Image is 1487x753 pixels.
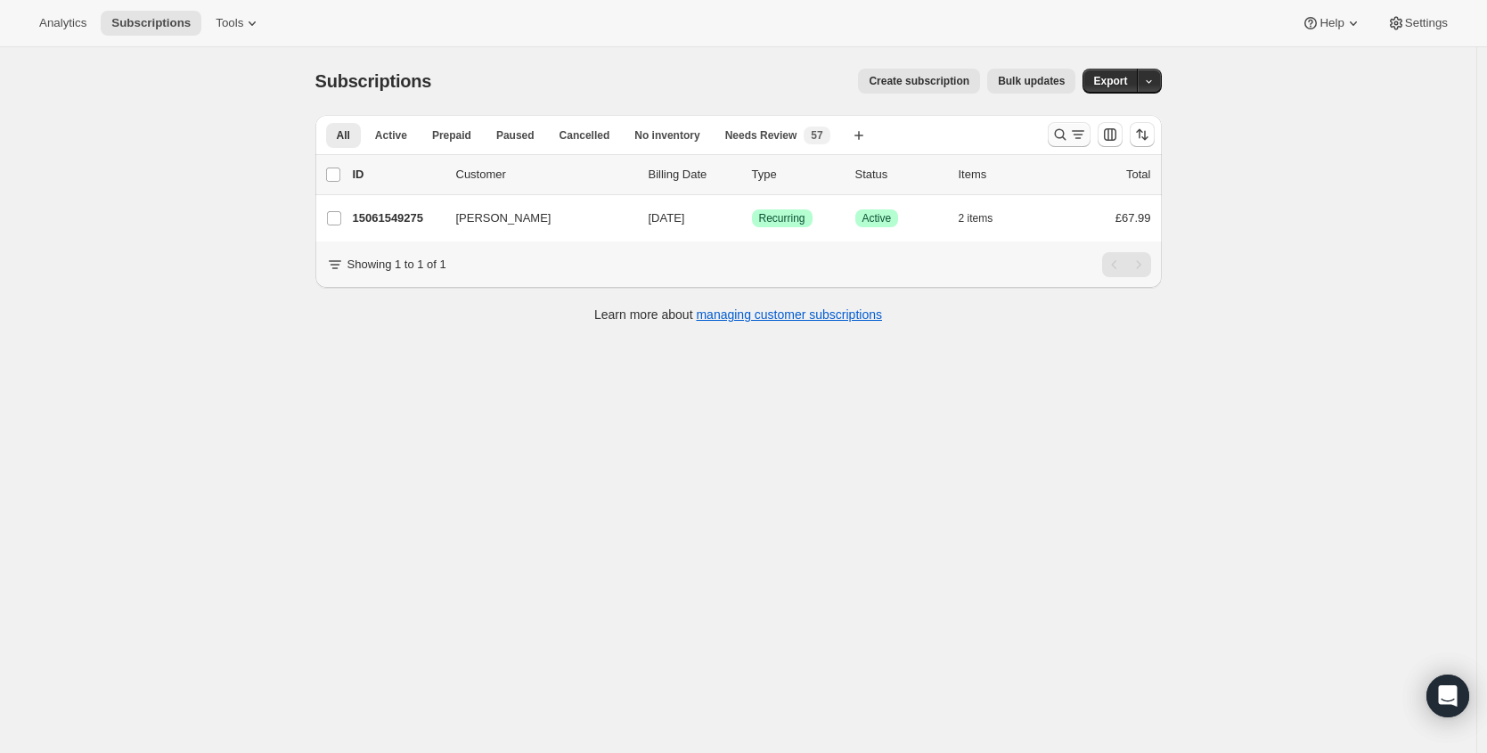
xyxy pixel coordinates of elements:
[1130,122,1155,147] button: Sort the results
[496,128,535,143] span: Paused
[959,166,1048,184] div: Items
[432,128,471,143] span: Prepaid
[29,11,97,36] button: Analytics
[858,69,980,94] button: Create subscription
[39,16,86,30] span: Analytics
[959,206,1013,231] button: 2 items
[1426,675,1469,717] div: Open Intercom Messenger
[101,11,201,36] button: Subscriptions
[869,74,969,88] span: Create subscription
[1098,122,1123,147] button: Customize table column order and visibility
[1377,11,1458,36] button: Settings
[845,123,873,148] button: Create new view
[811,128,822,143] span: 57
[456,209,551,227] span: [PERSON_NAME]
[1320,16,1344,30] span: Help
[959,211,993,225] span: 2 items
[111,16,191,30] span: Subscriptions
[353,166,1151,184] div: IDCustomerBilling DateTypeStatusItemsTotal
[216,16,243,30] span: Tools
[347,256,446,274] p: Showing 1 to 1 of 1
[987,69,1075,94] button: Bulk updates
[649,166,738,184] p: Billing Date
[205,11,272,36] button: Tools
[696,307,882,322] a: managing customer subscriptions
[353,166,442,184] p: ID
[353,206,1151,231] div: 15061549275[PERSON_NAME][DATE]SuccessRecurringSuccessActive2 items£67.99
[1102,252,1151,277] nav: Pagination
[752,166,841,184] div: Type
[649,211,685,225] span: [DATE]
[1405,16,1448,30] span: Settings
[1291,11,1372,36] button: Help
[634,128,699,143] span: No inventory
[375,128,407,143] span: Active
[862,211,892,225] span: Active
[1093,74,1127,88] span: Export
[445,204,624,233] button: [PERSON_NAME]
[1048,122,1091,147] button: Search and filter results
[1083,69,1138,94] button: Export
[456,166,634,184] p: Customer
[353,209,442,227] p: 15061549275
[1115,211,1151,225] span: £67.99
[315,71,432,91] span: Subscriptions
[594,306,882,323] p: Learn more about
[1126,166,1150,184] p: Total
[855,166,944,184] p: Status
[560,128,610,143] span: Cancelled
[725,128,797,143] span: Needs Review
[337,128,350,143] span: All
[998,74,1065,88] span: Bulk updates
[759,211,805,225] span: Recurring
